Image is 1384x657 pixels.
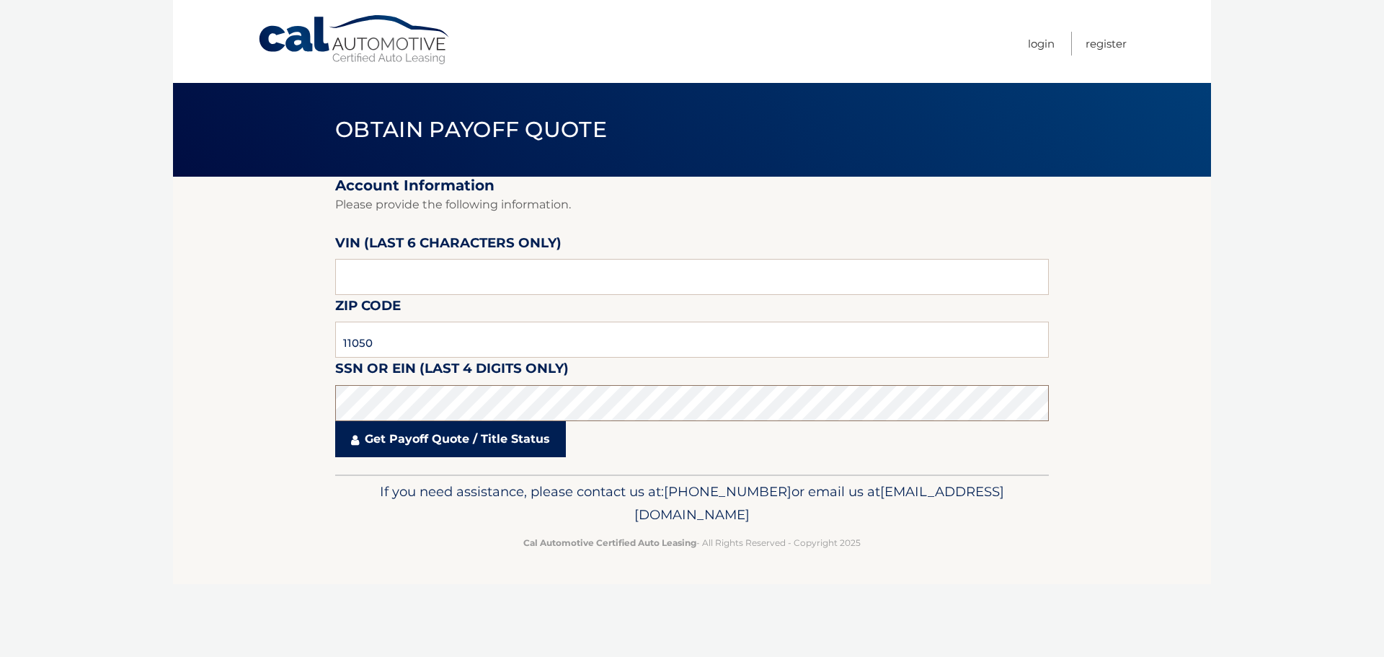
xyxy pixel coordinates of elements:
[1028,32,1055,56] a: Login
[335,295,401,322] label: Zip Code
[335,358,569,384] label: SSN or EIN (last 4 digits only)
[335,116,607,143] span: Obtain Payoff Quote
[345,535,1039,550] p: - All Rights Reserved - Copyright 2025
[335,232,562,259] label: VIN (last 6 characters only)
[345,480,1039,526] p: If you need assistance, please contact us at: or email us at
[257,14,452,66] a: Cal Automotive
[664,483,791,500] span: [PHONE_NUMBER]
[335,177,1049,195] h2: Account Information
[335,421,566,457] a: Get Payoff Quote / Title Status
[1086,32,1127,56] a: Register
[523,537,696,548] strong: Cal Automotive Certified Auto Leasing
[335,195,1049,215] p: Please provide the following information.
